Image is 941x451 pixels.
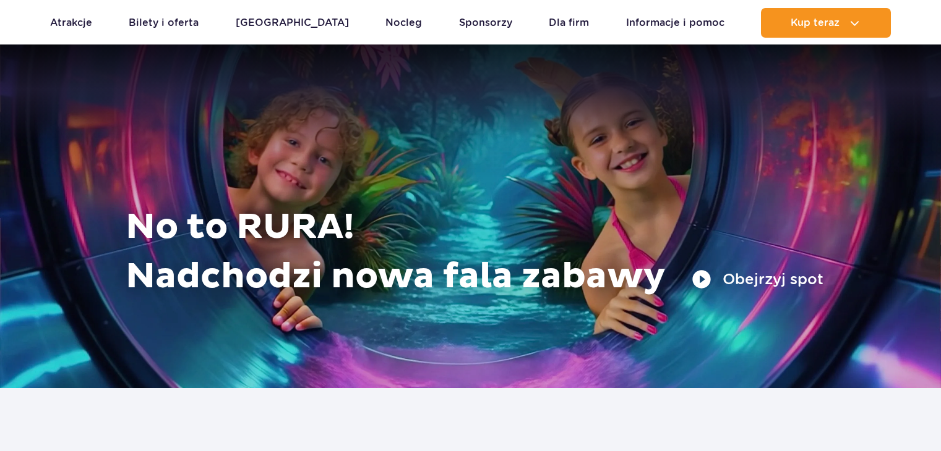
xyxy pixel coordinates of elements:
a: [GEOGRAPHIC_DATA] [236,8,349,38]
h1: No to RURA! Nadchodzi nowa fala zabawy [126,203,823,301]
button: Obejrzyj spot [692,269,823,289]
span: Kup teraz [791,17,840,28]
a: Atrakcje [50,8,92,38]
a: Informacje i pomoc [626,8,724,38]
a: Bilety i oferta [129,8,199,38]
a: Dla firm [549,8,589,38]
a: Nocleg [385,8,422,38]
button: Kup teraz [761,8,891,38]
a: Sponsorzy [459,8,512,38]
